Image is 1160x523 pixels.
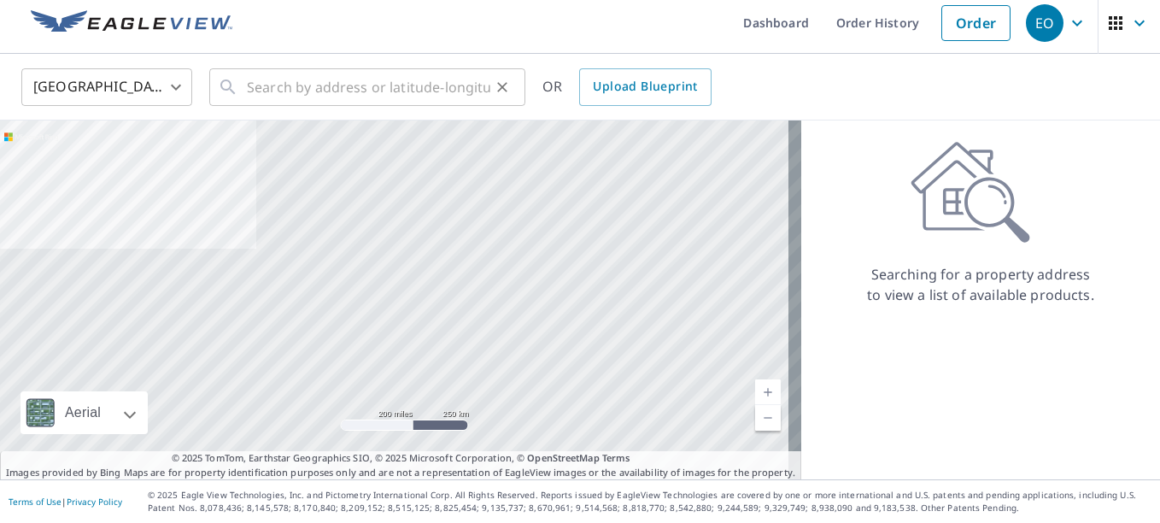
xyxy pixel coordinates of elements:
p: Searching for a property address to view a list of available products. [866,264,1095,305]
div: [GEOGRAPHIC_DATA] [21,63,192,111]
div: OR [542,68,712,106]
div: EO [1026,4,1063,42]
a: Privacy Policy [67,496,122,508]
span: Upload Blueprint [593,76,697,97]
a: Terms [602,451,630,464]
a: Current Level 5, Zoom Out [755,405,781,431]
a: Current Level 5, Zoom In [755,379,781,405]
a: Terms of Use [9,496,62,508]
img: EV Logo [31,10,232,36]
button: Clear [490,75,514,99]
div: Aerial [21,391,148,434]
p: © 2025 Eagle View Technologies, Inc. and Pictometry International Corp. All Rights Reserved. Repo... [148,489,1151,514]
a: Order [941,5,1011,41]
p: | [9,497,122,507]
a: OpenStreetMap [527,451,599,464]
input: Search by address or latitude-longitude [247,63,490,111]
a: Upload Blueprint [579,68,711,106]
div: Aerial [60,391,106,434]
span: © 2025 TomTom, Earthstar Geographics SIO, © 2025 Microsoft Corporation, © [172,451,630,466]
